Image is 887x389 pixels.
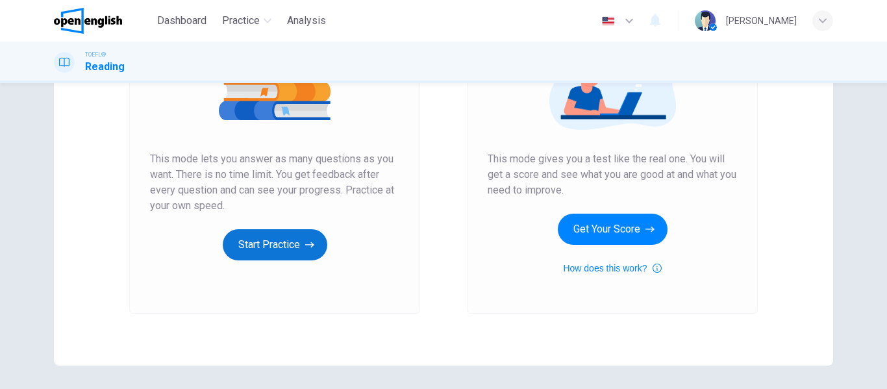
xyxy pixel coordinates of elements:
div: [PERSON_NAME] [726,13,797,29]
button: Practice [217,9,277,32]
span: TOEFL® [85,50,106,59]
button: Dashboard [152,9,212,32]
img: OpenEnglish logo [54,8,122,34]
span: Dashboard [157,13,206,29]
span: This mode gives you a test like the real one. You will get a score and see what you are good at a... [488,151,737,198]
span: Practice [222,13,260,29]
button: Get Your Score [558,214,668,245]
button: Analysis [282,9,331,32]
button: How does this work? [563,260,661,276]
span: Analysis [287,13,326,29]
span: This mode lets you answer as many questions as you want. There is no time limit. You get feedback... [150,151,399,214]
img: Profile picture [695,10,716,31]
h1: Reading [85,59,125,75]
img: en [600,16,616,26]
a: OpenEnglish logo [54,8,152,34]
button: Start Practice [223,229,327,260]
